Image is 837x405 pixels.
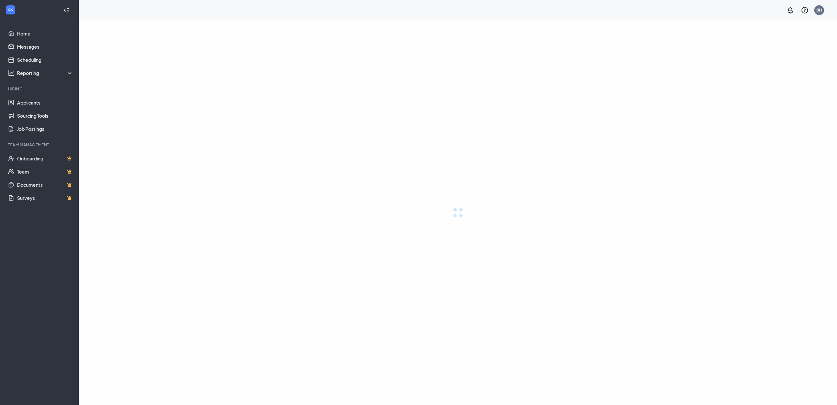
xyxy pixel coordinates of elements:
a: Job Postings [17,122,73,135]
a: Home [17,27,73,40]
svg: Analysis [8,70,14,76]
svg: QuestionInfo [801,6,809,14]
a: OnboardingCrown [17,152,73,165]
div: BH [817,7,822,13]
a: SurveysCrown [17,191,73,204]
a: Messages [17,40,73,53]
a: Scheduling [17,53,73,66]
div: Reporting [17,70,74,76]
svg: WorkstreamLogo [7,7,14,13]
div: Hiring [8,86,72,92]
svg: Collapse [63,7,70,13]
div: Team Management [8,142,72,148]
a: TeamCrown [17,165,73,178]
a: Sourcing Tools [17,109,73,122]
a: Applicants [17,96,73,109]
svg: Notifications [786,6,794,14]
a: DocumentsCrown [17,178,73,191]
